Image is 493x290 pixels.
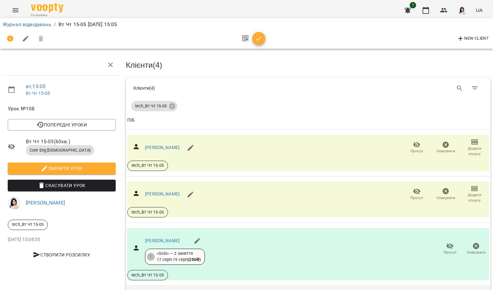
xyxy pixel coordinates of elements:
span: tech_Вт Чт 15-05 [128,272,168,278]
div: Table Toolbar [126,78,491,98]
span: tech_Вт Чт 15-05 [131,103,171,109]
img: 2db0e6d87653b6f793ba04c219ce5204.jpg [458,6,467,15]
span: Урок №108 [8,105,116,113]
button: Прогул [402,185,431,203]
button: Створити розсилку [8,249,116,261]
span: Core Eng [DEMOGRAPHIC_DATA] [26,147,94,153]
img: Voopty Logo [31,3,63,13]
a: [PERSON_NAME] [145,238,180,243]
div: Sort [127,116,135,124]
li: / [54,21,56,28]
button: Menu [8,3,23,18]
span: Вт Чт 15-05 ( 60 хв. ) [26,138,116,145]
button: Фільтр [467,81,483,96]
span: Скасувати [436,195,455,201]
a: [PERSON_NAME] [26,200,65,206]
button: UA [473,4,485,16]
div: 1 [147,253,155,261]
span: Додати сплату [464,146,485,157]
span: Скасувати [467,250,486,255]
span: Додати сплату [464,192,485,203]
button: Додати сплату [460,139,489,157]
button: Скасувати [431,139,460,157]
p: [DATE] 15:08:55 [8,236,116,243]
span: ПІБ [127,116,489,124]
span: Прогул [410,148,423,154]
span: tech_Вт Чт 15-05 [128,209,168,215]
a: Журнал відвідувань [3,21,51,27]
span: Скасувати Урок [13,182,110,189]
div: «Solo» — 2 заняття 17 серп - 19 серп [157,251,201,263]
a: [PERSON_NAME] [145,145,180,150]
button: Прогул [402,139,431,157]
span: Скасувати [436,148,455,154]
span: 1 [410,2,416,8]
button: Скасувати Урок [8,180,116,191]
nav: breadcrumb [3,21,490,28]
div: ПІБ [127,116,135,124]
button: Попередні уроки [8,119,116,131]
span: New Client [457,35,489,43]
button: Додати сплату [460,185,489,203]
b: ( 250 ₴ ) [188,257,201,262]
button: Search [452,81,467,96]
div: tech_Вт Чт 15-05 [8,220,48,230]
span: Змінити урок [13,165,110,172]
p: Вт Чт 15-05 [DATE] 15:05 [58,21,117,28]
img: 2db0e6d87653b6f793ba04c219ce5204.jpg [8,196,21,209]
a: Вт Чт 15-05 [26,91,50,96]
span: Прогул [410,195,423,201]
button: Прогул [437,240,463,258]
button: New Client [455,34,490,44]
h3: Клієнти ( 4 ) [126,61,491,69]
div: tech_Вт Чт 15-05 [131,101,177,111]
span: tech_Вт Чт 15-05 [8,222,47,227]
div: Клієнти ( 4 ) [134,85,304,91]
button: Скасувати [463,240,489,258]
button: Змінити урок [8,163,116,174]
span: Попередні уроки [13,121,110,129]
span: Створити розсилку [10,251,113,259]
span: tech_Вт Чт 15-05 [128,163,168,168]
span: Прогул [444,250,456,255]
span: UA [476,7,483,14]
span: For Business [31,13,63,17]
button: Скасувати [431,185,460,203]
a: [PERSON_NAME] [145,191,180,196]
a: вт , 15:05 [26,83,46,89]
